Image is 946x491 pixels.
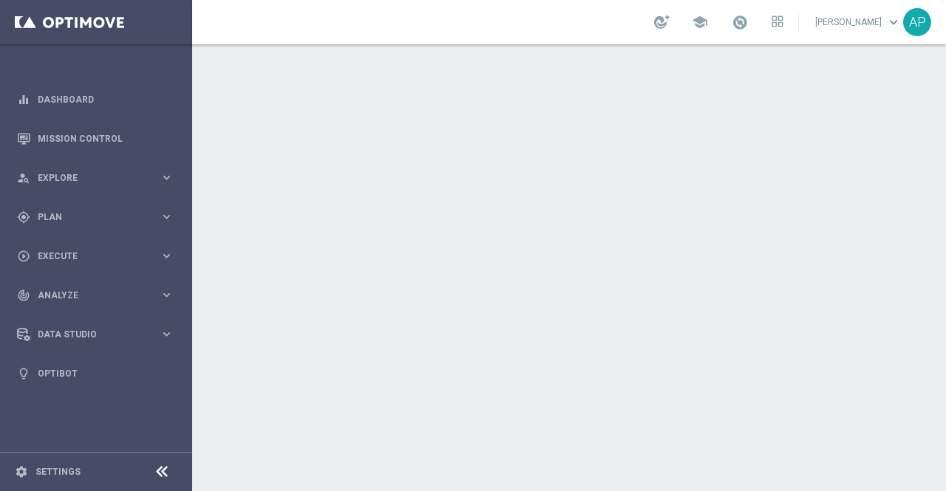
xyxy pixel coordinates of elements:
[38,213,160,222] span: Plan
[17,171,160,185] div: Explore
[17,119,174,158] div: Mission Control
[17,210,30,224] i: gps_fixed
[38,119,174,158] a: Mission Control
[17,328,160,341] div: Data Studio
[35,467,81,476] a: Settings
[160,249,174,263] i: keyboard_arrow_right
[16,289,174,301] button: track_changes Analyze keyboard_arrow_right
[15,465,28,478] i: settings
[17,289,30,302] i: track_changes
[160,171,174,185] i: keyboard_arrow_right
[17,80,174,119] div: Dashboard
[17,367,30,380] i: lightbulb
[160,288,174,302] i: keyboard_arrow_right
[16,211,174,223] button: gps_fixed Plan keyboard_arrow_right
[17,289,160,302] div: Analyze
[160,327,174,341] i: keyboard_arrow_right
[17,250,160,263] div: Execute
[16,172,174,184] button: person_search Explore keyboard_arrow_right
[16,250,174,262] button: play_circle_outline Execute keyboard_arrow_right
[692,14,708,30] span: school
[885,14,902,30] span: keyboard_arrow_down
[16,368,174,380] button: lightbulb Optibot
[16,329,174,340] button: Data Studio keyboard_arrow_right
[38,174,160,182] span: Explore
[903,8,931,36] div: AP
[17,93,30,106] i: equalizer
[38,80,174,119] a: Dashboard
[17,250,30,263] i: play_circle_outline
[17,171,30,185] i: person_search
[16,94,174,106] button: equalizer Dashboard
[17,354,174,393] div: Optibot
[38,330,160,339] span: Data Studio
[38,354,174,393] a: Optibot
[16,133,174,145] button: Mission Control
[17,210,160,224] div: Plan
[38,291,160,300] span: Analyze
[814,11,903,33] a: [PERSON_NAME]keyboard_arrow_down
[160,210,174,224] i: keyboard_arrow_right
[38,252,160,261] span: Execute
